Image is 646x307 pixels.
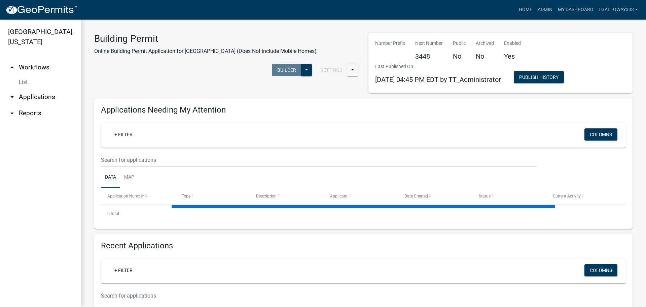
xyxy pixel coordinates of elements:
[472,188,547,204] datatable-header-cell: Status
[535,3,555,16] a: Admin
[415,52,443,60] h5: 3448
[330,194,348,198] span: Applicant
[101,205,626,222] div: 0 total
[109,128,138,141] a: + Filter
[94,33,317,44] h3: Building Permit
[453,40,466,47] p: Public
[8,93,16,101] i: arrow_drop_down
[324,188,398,204] datatable-header-cell: Applicant
[516,3,535,16] a: Home
[272,64,301,76] button: Builder
[415,40,443,47] p: Next Number
[107,194,144,198] span: Application Number
[101,241,626,251] h4: Recent Applications
[375,75,501,84] span: [DATE] 04:45 PM EDT by TT_Administrator
[504,52,521,60] h5: Yes
[514,71,564,83] button: Publish History
[514,75,564,81] wm-modal-confirm: Workflow Publish History
[120,167,138,188] a: Map
[315,64,348,76] button: Settings
[175,188,250,204] datatable-header-cell: Type
[101,105,626,115] h4: Applications Needing My Attention
[584,264,617,276] button: Columns
[8,109,16,117] i: arrow_drop_down
[553,194,581,198] span: Current Activity
[398,188,472,204] datatable-header-cell: Date Created
[375,63,501,70] p: Last Published On
[555,3,596,16] a: My Dashboard
[453,52,466,60] h5: No
[101,289,537,303] input: Search for applications
[101,167,120,188] a: Data
[101,153,537,167] input: Search for applications
[375,40,405,47] p: Number Prefix
[94,47,317,55] p: Online Building Permit Application for [GEOGRAPHIC_DATA] (Does Not include Mobile Homes)
[249,188,324,204] datatable-header-cell: Description
[546,188,621,204] datatable-header-cell: Current Activity
[479,194,491,198] span: Status
[404,194,428,198] span: Date Created
[101,188,175,204] datatable-header-cell: Application Number
[476,40,494,47] p: Archived
[8,63,16,71] i: arrow_drop_up
[182,194,190,198] span: Type
[476,52,494,60] h5: No
[584,128,617,141] button: Columns
[109,264,138,276] a: + Filter
[256,194,277,198] span: Description
[504,40,521,47] p: Enabled
[596,3,641,16] a: lgalloway333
